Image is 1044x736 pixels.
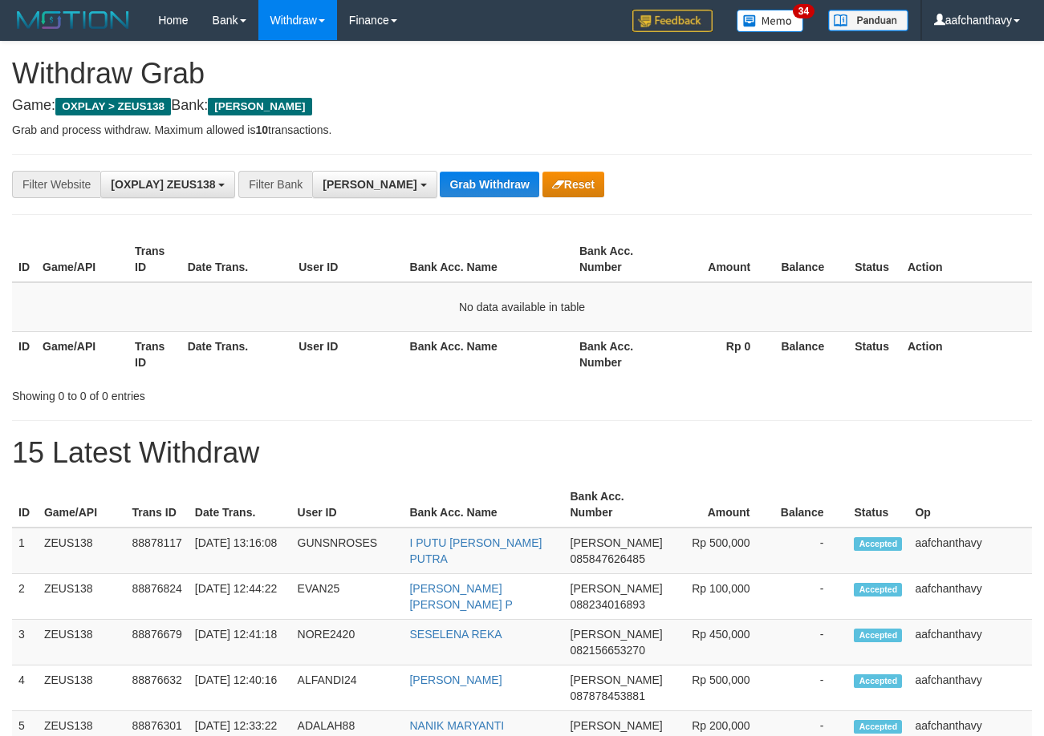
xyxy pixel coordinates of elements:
[665,331,775,377] th: Rp 0
[774,574,848,620] td: -
[571,628,663,641] span: [PERSON_NAME]
[291,482,404,528] th: User ID
[189,482,291,528] th: Date Trans.
[291,574,404,620] td: EVAN25
[208,98,311,115] span: [PERSON_NAME]
[12,382,423,404] div: Showing 0 to 0 of 0 entries
[189,665,291,711] td: [DATE] 12:40:16
[828,10,908,31] img: panduan.png
[571,598,645,611] span: Copy 088234016893 to clipboard
[908,528,1032,574] td: aafchanthavy
[571,582,663,595] span: [PERSON_NAME]
[12,237,36,282] th: ID
[409,536,542,565] a: I PUTU [PERSON_NAME] PUTRA
[571,689,645,702] span: Copy 087878453881 to clipboard
[38,665,126,711] td: ZEUS138
[189,528,291,574] td: [DATE] 13:16:08
[409,628,502,641] a: SESELENA REKA
[12,665,38,711] td: 4
[774,237,848,282] th: Balance
[854,583,902,596] span: Accepted
[126,574,189,620] td: 88876824
[848,331,901,377] th: Status
[737,10,804,32] img: Button%20Memo.svg
[440,172,538,197] button: Grab Withdraw
[665,237,775,282] th: Amount
[100,171,235,198] button: [OXPLAY] ZEUS138
[189,620,291,665] td: [DATE] 12:41:18
[126,528,189,574] td: 88878117
[291,620,404,665] td: NORE2420
[571,644,645,657] span: Copy 082156653270 to clipboard
[238,171,312,198] div: Filter Bank
[854,629,902,642] span: Accepted
[542,172,604,197] button: Reset
[291,665,404,711] td: ALFANDI24
[404,331,573,377] th: Bank Acc. Name
[126,620,189,665] td: 88876679
[564,482,669,528] th: Bank Acc. Number
[669,665,774,711] td: Rp 500,000
[774,665,848,711] td: -
[774,331,848,377] th: Balance
[12,122,1032,138] p: Grab and process withdraw. Maximum allowed is transactions.
[291,528,404,574] td: GUNSNROSES
[847,482,908,528] th: Status
[632,10,713,32] img: Feedback.jpg
[793,4,814,18] span: 34
[409,582,512,611] a: [PERSON_NAME] [PERSON_NAME] P
[55,98,171,115] span: OXPLAY > ZEUS138
[292,237,403,282] th: User ID
[12,620,38,665] td: 3
[774,528,848,574] td: -
[126,482,189,528] th: Trans ID
[908,620,1032,665] td: aafchanthavy
[409,719,504,732] a: NANIK MARYANTI
[669,574,774,620] td: Rp 100,000
[901,331,1032,377] th: Action
[128,331,181,377] th: Trans ID
[848,237,901,282] th: Status
[571,673,663,686] span: [PERSON_NAME]
[312,171,437,198] button: [PERSON_NAME]
[854,720,902,734] span: Accepted
[128,237,181,282] th: Trans ID
[669,528,774,574] td: Rp 500,000
[854,674,902,688] span: Accepted
[573,237,665,282] th: Bank Acc. Number
[38,620,126,665] td: ZEUS138
[12,58,1032,90] h1: Withdraw Grab
[571,536,663,549] span: [PERSON_NAME]
[12,528,38,574] td: 1
[12,482,38,528] th: ID
[38,482,126,528] th: Game/API
[181,237,293,282] th: Date Trans.
[908,482,1032,528] th: Op
[669,620,774,665] td: Rp 450,000
[12,8,134,32] img: MOTION_logo.png
[189,574,291,620] td: [DATE] 12:44:22
[908,574,1032,620] td: aafchanthavy
[36,331,128,377] th: Game/API
[571,719,663,732] span: [PERSON_NAME]
[38,574,126,620] td: ZEUS138
[181,331,293,377] th: Date Trans.
[292,331,403,377] th: User ID
[669,482,774,528] th: Amount
[126,665,189,711] td: 88876632
[12,171,100,198] div: Filter Website
[111,178,215,191] span: [OXPLAY] ZEUS138
[774,620,848,665] td: -
[12,437,1032,469] h1: 15 Latest Withdraw
[774,482,848,528] th: Balance
[901,237,1032,282] th: Action
[573,331,665,377] th: Bank Acc. Number
[12,331,36,377] th: ID
[36,237,128,282] th: Game/API
[255,123,268,136] strong: 10
[854,537,902,551] span: Accepted
[571,552,645,565] span: Copy 085847626485 to clipboard
[908,665,1032,711] td: aafchanthavy
[12,98,1032,114] h4: Game: Bank:
[323,178,416,191] span: [PERSON_NAME]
